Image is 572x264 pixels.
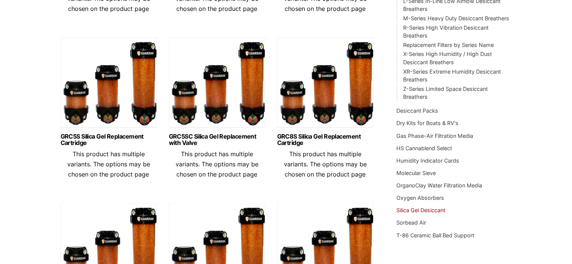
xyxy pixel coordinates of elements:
a: Oxygen Absorbers [396,195,444,201]
a: Silica Gel Desiccant [396,207,445,213]
a: Z-Series Limited Space Desiccant Breathers [403,86,487,100]
a: GRC5SC Silica Gel Replacement with Valve [169,133,265,146]
span: This product has multiple variants. The options may be chosen on the product page [284,150,367,178]
a: T-86 Ceramic Ball Bed Support [396,232,474,238]
span: This product has multiple variants. The options may be chosen on the product page [176,150,258,178]
a: Humidity Indicator Cards [396,157,459,164]
a: Dry Kits for Boats & RV's [396,120,458,126]
span: This product has multiple variants. The options may be chosen on the product page [67,150,150,178]
a: Desiccant Packs [396,107,438,114]
a: X-Series High Humidity / High Dust Desiccant Breathers [403,51,492,65]
a: GRC8S Silica Gel Replacement Cartridge [277,133,373,146]
a: Replacement Filters by Series Name [403,42,493,48]
a: Sorbead Air [396,219,426,226]
a: HS Cannablend Select [396,145,452,151]
a: Molecular Sieve [396,170,436,176]
a: R-Series High Vibration Desiccant Breathers [403,24,488,39]
a: M-Series Heavy Duty Desiccant Breathers [403,15,509,21]
a: Gas Phase-Air Filtration Media [396,133,473,139]
a: XR-Series Extreme Humidity Desiccant Breathers [403,68,501,83]
a: OrganoClay Water Filtration Media [396,182,482,189]
a: GRC5S Silica Gel Replacement Cartridge [61,133,157,146]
